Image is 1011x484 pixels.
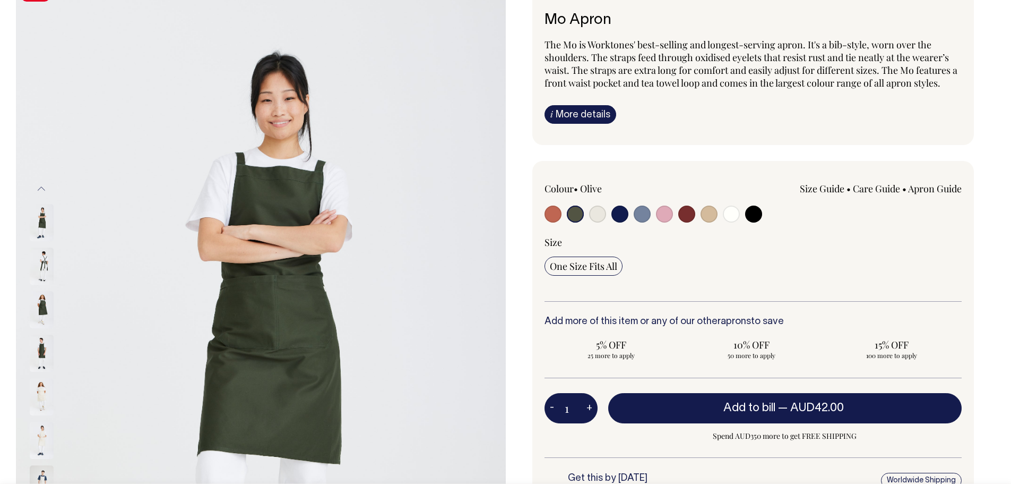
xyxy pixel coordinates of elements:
span: Spend AUD350 more to get FREE SHIPPING [608,430,962,443]
span: Add to bill [723,403,775,413]
img: natural [30,422,54,459]
a: iMore details [545,105,616,124]
span: AUD42.00 [790,403,844,413]
span: i [550,108,553,120]
input: 10% OFF 50 more to apply [685,335,818,363]
span: 50 more to apply [690,351,813,360]
img: olive [30,204,54,241]
div: Colour [545,182,712,195]
span: • [574,182,578,195]
input: 15% OFF 100 more to apply [825,335,958,363]
button: Add to bill —AUD42.00 [608,393,962,423]
button: + [581,398,598,419]
img: olive [30,335,54,372]
span: One Size Fits All [550,260,617,273]
span: • [846,182,851,195]
h6: Get this by [DATE] [568,473,773,484]
h1: Mo Apron [545,12,962,29]
a: aprons [721,317,751,326]
span: 5% OFF [550,338,673,351]
span: 15% OFF [830,338,953,351]
span: — [778,403,846,413]
input: 5% OFF 25 more to apply [545,335,678,363]
h6: Add more of this item or any of our other to save [545,317,962,327]
img: olive [30,248,54,285]
img: olive [30,291,54,328]
label: Olive [580,182,602,195]
span: • [902,182,906,195]
div: Size [545,236,962,249]
a: Size Guide [800,182,844,195]
span: 25 more to apply [550,351,673,360]
span: 100 more to apply [830,351,953,360]
img: natural [30,378,54,415]
span: The Mo is Worktones' best-selling and longest-serving apron. It's a bib-style, worn over the shou... [545,38,957,89]
input: One Size Fits All [545,257,623,276]
a: Care Guide [853,182,900,195]
a: Apron Guide [908,182,962,195]
button: Previous [33,177,49,201]
button: - [545,398,559,419]
span: 10% OFF [690,338,813,351]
